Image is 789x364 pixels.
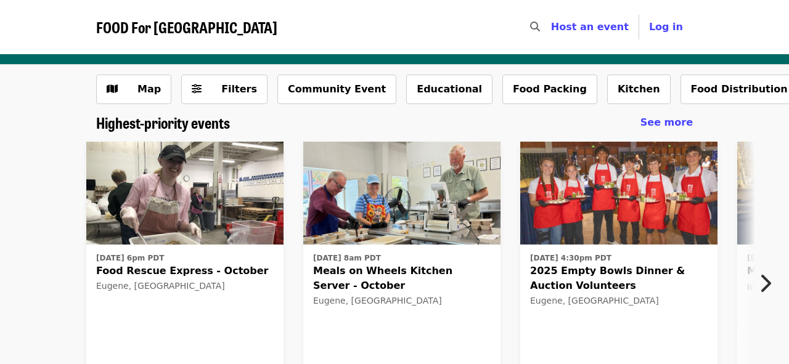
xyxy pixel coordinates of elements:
img: Meals on Wheels Kitchen Server - October organized by FOOD For Lane County [303,142,501,245]
img: 2025 Empty Bowls Dinner & Auction Volunteers organized by FOOD For Lane County [520,142,717,245]
i: search icon [530,21,540,33]
i: chevron-right icon [759,272,771,295]
span: Meals on Wheels Kitchen Server - October [313,264,491,293]
a: Host an event [551,21,629,33]
i: map icon [107,83,118,95]
input: Search [547,12,557,42]
button: Educational [406,75,493,104]
span: Filters [221,83,257,95]
button: Log in [639,15,693,39]
div: Eugene, [GEOGRAPHIC_DATA] [530,296,708,306]
time: [DATE] 8am PDT [313,253,381,264]
span: Map [137,83,161,95]
span: 2025 Empty Bowls Dinner & Auction Volunteers [530,264,708,293]
img: Food Rescue Express - October organized by FOOD For Lane County [86,142,284,245]
button: Kitchen [607,75,671,104]
span: Food Rescue Express - October [96,264,274,278]
div: Eugene, [GEOGRAPHIC_DATA] [313,296,491,306]
button: Next item [748,266,789,301]
div: Eugene, [GEOGRAPHIC_DATA] [96,281,274,291]
i: sliders-h icon [192,83,202,95]
button: Community Event [277,75,396,104]
button: Show map view [96,75,171,104]
span: Log in [649,21,683,33]
a: See more [640,115,693,130]
div: Highest-priority events [86,114,703,132]
button: Filters (0 selected) [181,75,268,104]
span: Highest-priority events [96,111,230,133]
span: See more [640,116,693,128]
span: FOOD For [GEOGRAPHIC_DATA] [96,16,277,38]
a: FOOD For [GEOGRAPHIC_DATA] [96,18,277,36]
button: Food Packing [502,75,597,104]
time: [DATE] 6pm PDT [96,253,164,264]
time: [DATE] 4:30pm PDT [530,253,611,264]
a: Highest-priority events [96,114,230,132]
